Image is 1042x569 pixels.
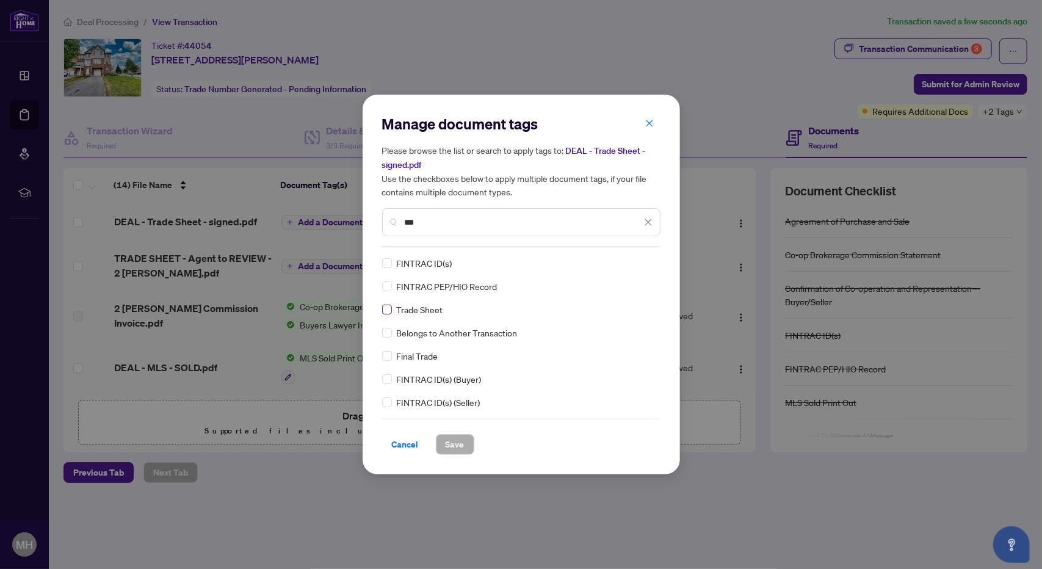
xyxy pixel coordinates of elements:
span: Cancel [392,435,419,454]
button: Cancel [382,434,429,455]
span: FINTRAC ID(s) [397,256,452,270]
span: FINTRAC PEP/HIO Record [397,280,497,293]
span: close [645,119,654,128]
span: Belongs to Another Transaction [397,326,518,339]
span: close [644,218,653,227]
h2: Manage document tags [382,114,660,134]
button: Save [436,434,474,455]
button: Open asap [993,526,1030,563]
span: FINTRAC ID(s) (Seller) [397,396,480,409]
span: Trade Sheet [397,303,443,316]
h5: Please browse the list or search to apply tags to: Use the checkboxes below to apply multiple doc... [382,143,660,198]
span: Final Trade [397,349,438,363]
span: FINTRAC ID(s) (Buyer) [397,372,482,386]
